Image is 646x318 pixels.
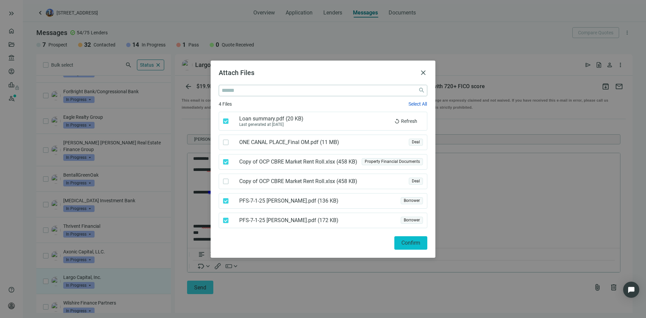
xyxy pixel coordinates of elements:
span: ( 136 KB ) [316,198,338,204]
span: ( 458 KB ) [335,158,357,165]
span: 4 Files [219,100,232,108]
span: Copy of OCP CBRE Market Rent Roll.xlsx [239,158,357,165]
span: Loan summary.pdf [239,115,306,122]
div: Borrower [401,197,423,204]
span: ( 11 MB ) [319,139,340,146]
div: Borrower [401,217,423,224]
button: Select All [408,101,427,107]
span: ONE CANAL PLACE_Final OM.pdf [239,139,340,146]
div: Property Financial Documents [362,158,423,165]
span: replay [394,118,400,124]
span: PFS-7-1-25 [PERSON_NAME].pdf [239,217,338,224]
span: PFS-7-1-25 [PERSON_NAME].pdf [239,198,338,204]
button: Confirm [394,236,427,250]
button: close [419,69,427,77]
button: replayRefresh [389,116,423,127]
span: Copy of OCP CBRE Market Rent Roll.xlsx [239,178,357,185]
div: Deal [409,139,423,146]
span: Attach Files [219,69,254,77]
span: Refresh [401,118,417,124]
span: Confirm [401,240,420,246]
span: ( 20 KB ) [284,115,306,122]
div: Open Intercom Messenger [623,282,639,298]
span: ( 458 KB ) [335,178,357,185]
div: Last generated at [DATE] [239,122,306,127]
div: Deal [409,178,423,185]
span: ( 172 KB ) [316,217,338,224]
